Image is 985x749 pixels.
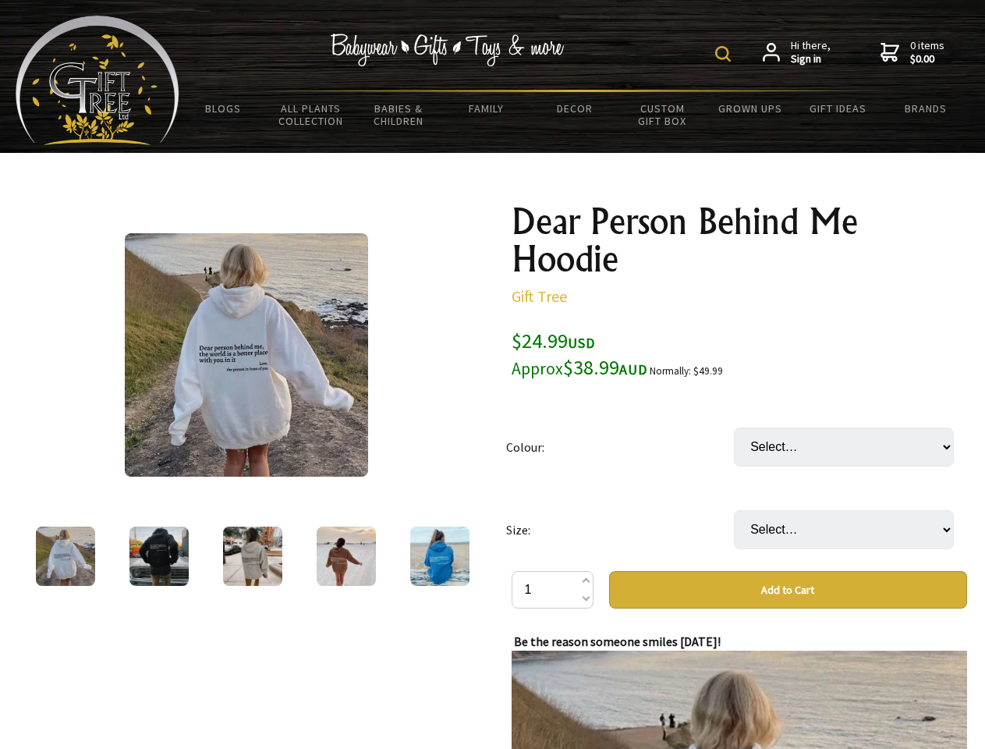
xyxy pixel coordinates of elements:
h1: Dear Person Behind Me Hoodie [512,203,967,278]
a: Gift Tree [512,286,567,306]
span: USD [568,334,595,352]
a: Custom Gift Box [618,92,707,137]
span: AUD [619,360,647,378]
a: Hi there,Sign in [763,39,831,66]
small: Approx [512,358,563,379]
img: product search [715,46,731,62]
a: BLOGS [179,92,268,125]
img: Dear Person Behind Me Hoodie [129,527,189,586]
span: $24.99 $38.99 [512,328,647,380]
img: Babywear - Gifts - Toys & more [331,34,565,66]
img: Dear Person Behind Me Hoodie [410,527,469,586]
a: All Plants Collection [268,92,356,137]
button: Add to Cart [609,571,967,609]
strong: $0.00 [910,52,944,66]
a: Brands [882,92,970,125]
a: Grown Ups [706,92,794,125]
td: Size: [506,488,734,571]
img: Dear Person Behind Me Hoodie [317,527,376,586]
img: Dear Person Behind Me Hoodie [36,527,95,586]
a: Gift Ideas [794,92,882,125]
a: 0 items$0.00 [880,39,944,66]
strong: Sign in [791,52,831,66]
a: Babies & Children [355,92,443,137]
span: Hi there, [791,39,831,66]
span: 0 items [910,38,944,66]
a: Decor [530,92,618,125]
img: Babyware - Gifts - Toys and more... [16,16,179,145]
small: Normally: $49.99 [650,364,723,378]
img: Dear Person Behind Me Hoodie [125,233,368,477]
a: Family [443,92,531,125]
img: Dear Person Behind Me Hoodie [223,527,282,586]
td: Colour: [506,406,734,488]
